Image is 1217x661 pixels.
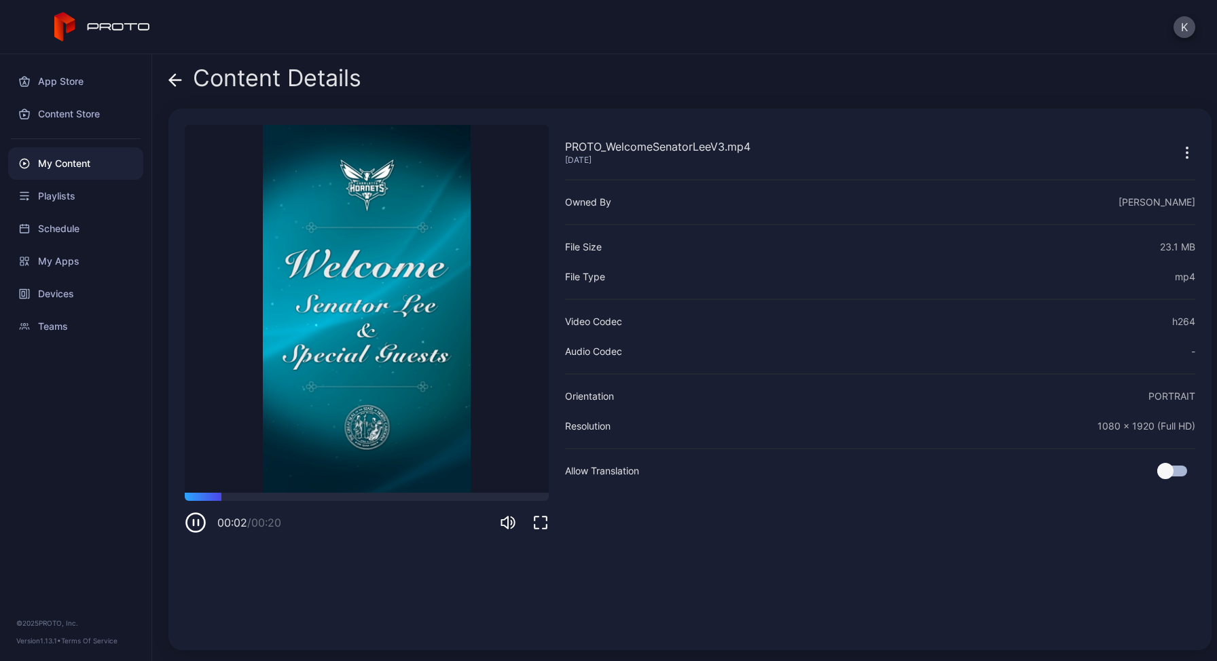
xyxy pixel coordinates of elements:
[1172,314,1195,330] div: h264
[1119,194,1195,210] div: [PERSON_NAME]
[185,125,549,493] video: Sorry, your browser doesn‘t support embedded videos
[8,180,143,212] a: Playlists
[217,514,281,531] div: 00:02
[16,637,61,645] span: Version 1.13.1 •
[565,194,611,210] div: Owned By
[168,65,361,98] div: Content Details
[1097,418,1195,434] div: 1080 x 1920 (Full HD)
[8,65,143,98] a: App Store
[565,418,611,434] div: Resolution
[8,98,143,130] a: Content Store
[8,147,143,180] a: My Content
[565,138,750,155] div: PROTO_WelcomeSenatorLeeV3.mp4
[1191,343,1195,360] div: -
[565,388,614,404] div: Orientation
[565,269,605,285] div: File Type
[1175,269,1195,285] div: mp4
[565,155,750,166] div: [DATE]
[565,314,622,330] div: Video Codec
[1174,16,1195,38] button: K
[61,637,117,645] a: Terms Of Service
[8,310,143,343] a: Teams
[8,212,143,245] a: Schedule
[1160,239,1195,255] div: 23.1 MB
[565,239,602,255] div: File Size
[8,278,143,310] a: Devices
[8,245,143,278] a: My Apps
[247,516,281,529] span: / 00:20
[565,343,622,360] div: Audio Codec
[16,618,135,628] div: © 2025 PROTO, Inc.
[565,463,639,479] div: Allow Translation
[1148,388,1195,404] div: PORTRAIT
